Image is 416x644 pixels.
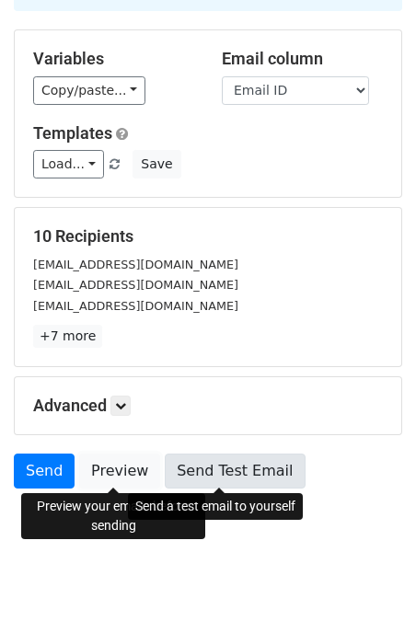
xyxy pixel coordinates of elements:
small: [EMAIL_ADDRESS][DOMAIN_NAME] [33,258,238,271]
a: Send [14,454,75,489]
a: Send Test Email [165,454,305,489]
small: [EMAIL_ADDRESS][DOMAIN_NAME] [33,299,238,313]
h5: Advanced [33,396,383,416]
button: Save [133,150,180,178]
a: Load... [33,150,104,178]
div: Preview your emails before sending [21,493,205,539]
iframe: Chat Widget [324,556,416,644]
a: +7 more [33,325,102,348]
small: [EMAIL_ADDRESS][DOMAIN_NAME] [33,278,238,292]
a: Copy/paste... [33,76,145,105]
div: Send a test email to yourself [128,493,303,520]
a: Templates [33,123,112,143]
h5: 10 Recipients [33,226,383,247]
h5: Variables [33,49,194,69]
h5: Email column [222,49,383,69]
a: Preview [79,454,160,489]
